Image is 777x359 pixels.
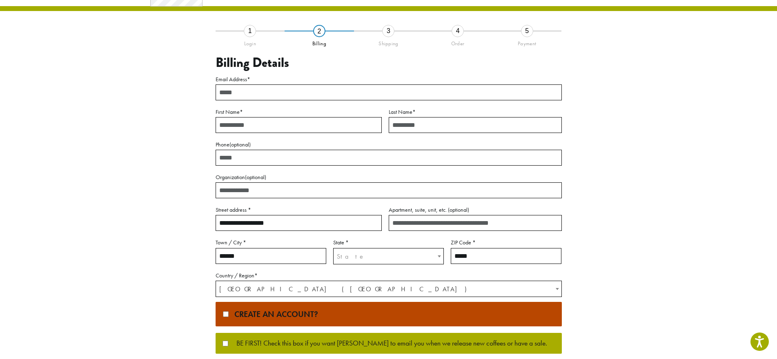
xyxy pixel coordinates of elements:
div: Order [423,37,492,47]
span: United States (US) [216,281,561,297]
span: Create an account? [230,309,318,319]
span: (optional) [229,141,251,148]
div: Login [216,37,285,47]
label: Last Name [389,107,562,117]
input: BE FIRST! Check this box if you want [PERSON_NAME] to email you when we release new coffees or ha... [223,341,228,346]
div: 5 [521,25,533,37]
span: (optional) [245,173,266,181]
label: Town / City [216,237,326,248]
h3: Billing Details [216,55,562,71]
div: 2 [313,25,325,37]
label: First Name [216,107,382,117]
div: 4 [452,25,464,37]
div: Shipping [354,37,423,47]
input: Create an account? [223,311,229,317]
div: Billing [285,37,354,47]
span: State [333,248,444,264]
div: 3 [382,25,394,37]
span: State [337,252,365,261]
label: Email Address [216,74,562,84]
label: Street address [216,205,382,215]
label: ZIP Code [451,237,561,248]
div: Payment [492,37,562,47]
label: Apartment, suite, unit, etc. [389,205,562,215]
div: 1 [244,25,256,37]
label: Organization [216,172,562,182]
span: BE FIRST! Check this box if you want [PERSON_NAME] to email you when we release new coffees or ha... [228,340,547,347]
label: State [333,237,444,248]
span: (optional) [448,206,469,213]
span: Country / Region [216,281,562,297]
